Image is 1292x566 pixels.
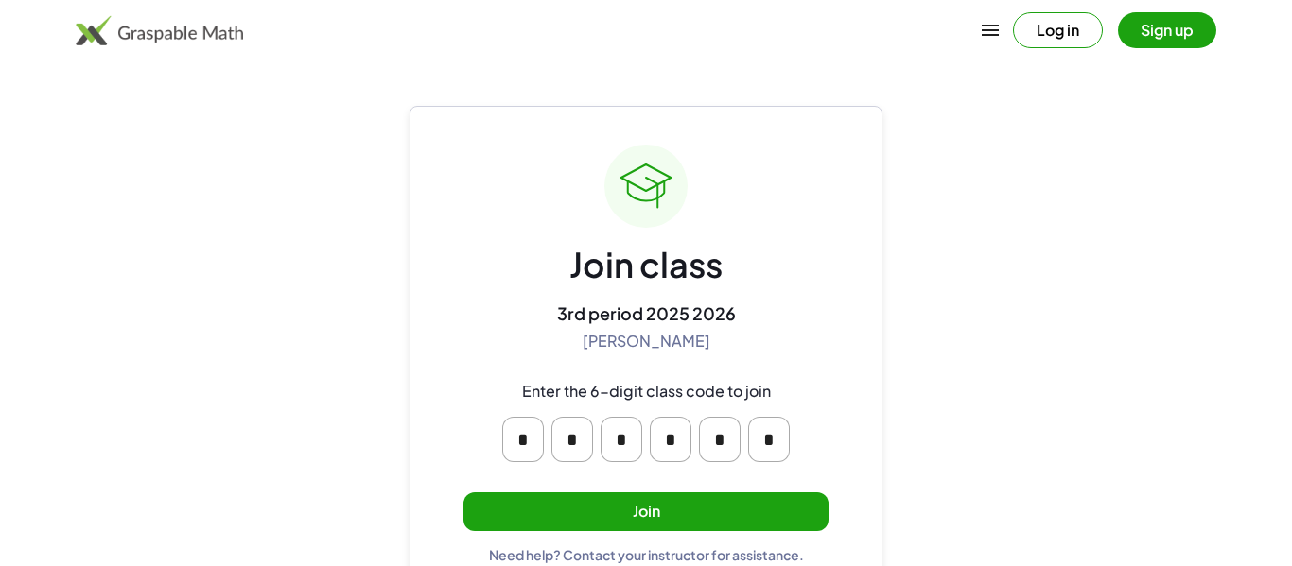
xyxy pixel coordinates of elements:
div: Need help? Contact your instructor for assistance. [489,546,804,563]
div: Enter the 6-digit class code to join [522,382,771,402]
div: [PERSON_NAME] [583,332,710,352]
div: Join class [569,243,723,287]
div: 3rd period 2025 2026 [557,302,736,324]
button: Sign up [1118,12,1216,48]
button: Log in [1013,12,1103,48]
button: Join [463,492,829,531]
